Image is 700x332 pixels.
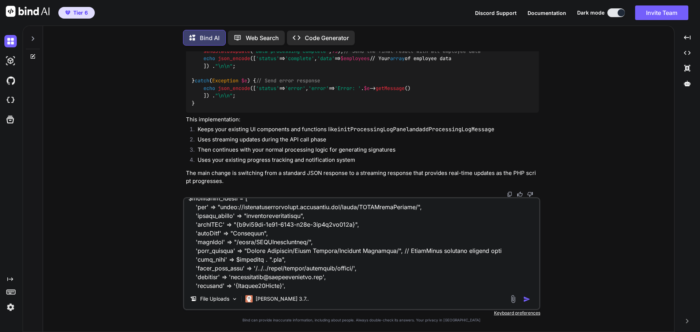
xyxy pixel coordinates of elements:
span: "\n\n" [215,93,233,99]
span: "\n\n" [215,63,233,69]
p: This implementation: [186,116,539,124]
span: $e [241,78,247,84]
span: Discord Support [475,10,517,16]
p: [PERSON_NAME] 3.7.. [256,295,309,302]
p: The main change is switching from a standard JSON response to a streaming response that provides ... [186,169,539,185]
li: Uses your existing progress tracking and notification system [192,156,539,166]
img: darkAi-studio [4,55,17,67]
button: premiumTier 6 [58,7,95,19]
span: array [390,55,405,62]
li: Keeps your existing UI components and functions like and [192,125,539,136]
span: getMessage [376,85,405,91]
img: dislike [527,191,533,197]
code: addProcessingLogMessage [419,126,494,133]
p: File Uploads [200,295,229,302]
p: Web Search [246,34,279,42]
span: Documentation [528,10,566,16]
p: Keyboard preferences [183,310,540,316]
span: json_encode [218,55,250,62]
span: json_encode [218,85,250,91]
p: Bind can provide inaccurate information, including about people. Always double-check its answers.... [183,317,540,323]
li: Then continues with your normal processing logic for generating signatures [192,146,539,156]
p: Bind AI [200,34,219,42]
span: 'status' [256,55,279,62]
button: Documentation [528,9,566,17]
span: sendStatusUpdate [203,48,250,54]
img: Claude 3.7 Sonnet (Anthropic) [245,295,253,302]
li: Uses streaming updates during the API call phase [192,136,539,146]
span: Exception [212,78,238,84]
button: Discord Support [475,9,517,17]
span: echo [203,55,215,62]
span: Tier 6 [73,9,88,16]
img: settings [4,301,17,313]
span: 'complete' [285,55,314,62]
img: Bind AI [6,6,50,17]
img: attachment [509,295,517,303]
img: githubDark [4,74,17,87]
span: Dark mode [577,9,604,16]
span: // Send the final result with all employee data [343,48,481,54]
img: like [517,191,523,197]
span: 'Error: ' [335,85,361,91]
button: Invite Team [635,5,688,20]
span: echo [203,85,215,91]
p: Code Generator [305,34,349,42]
span: // Send error response [256,78,320,84]
span: $e [364,85,370,91]
textarea: Loremi dolorsitame con adi eli sedd eiu temporin utla <?etd // Mag aliquae adm VENI quisnost exer... [184,198,539,289]
img: Pick Models [232,296,238,302]
span: 'error' [308,85,329,91]
span: catch [195,78,209,84]
code: initProcessingLogPanel [337,126,409,133]
span: 'data' [317,55,335,62]
img: copy [507,191,513,197]
img: darkChat [4,35,17,47]
span: "Data processing complete" [253,48,329,54]
span: $employees [341,55,370,62]
span: 'error' [285,85,306,91]
img: cloudideIcon [4,94,17,106]
img: premium [65,11,70,15]
span: 'status' [256,85,279,91]
img: icon [523,296,530,303]
span: 95 [332,48,338,54]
